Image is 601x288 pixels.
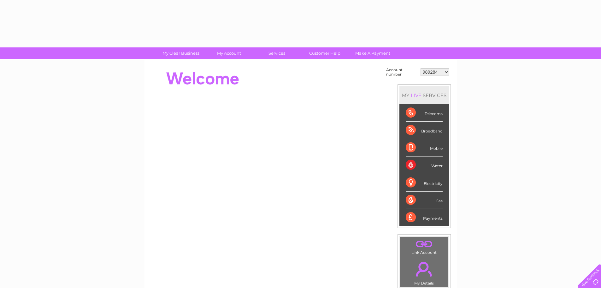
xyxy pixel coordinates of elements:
div: LIVE [410,92,423,98]
div: Payments [406,209,443,226]
div: Water [406,156,443,174]
div: Gas [406,192,443,209]
a: My Clear Business [155,47,207,59]
div: MY SERVICES [399,86,449,104]
td: Account number [385,66,419,78]
div: Mobile [406,139,443,156]
div: Telecoms [406,104,443,122]
a: . [402,258,447,280]
a: Services [251,47,303,59]
div: Electricity [406,174,443,192]
td: My Details [400,256,449,287]
a: . [402,238,447,249]
a: My Account [203,47,255,59]
div: Broadband [406,122,443,139]
td: Link Account [400,236,449,256]
a: Customer Help [299,47,351,59]
a: Make A Payment [347,47,399,59]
